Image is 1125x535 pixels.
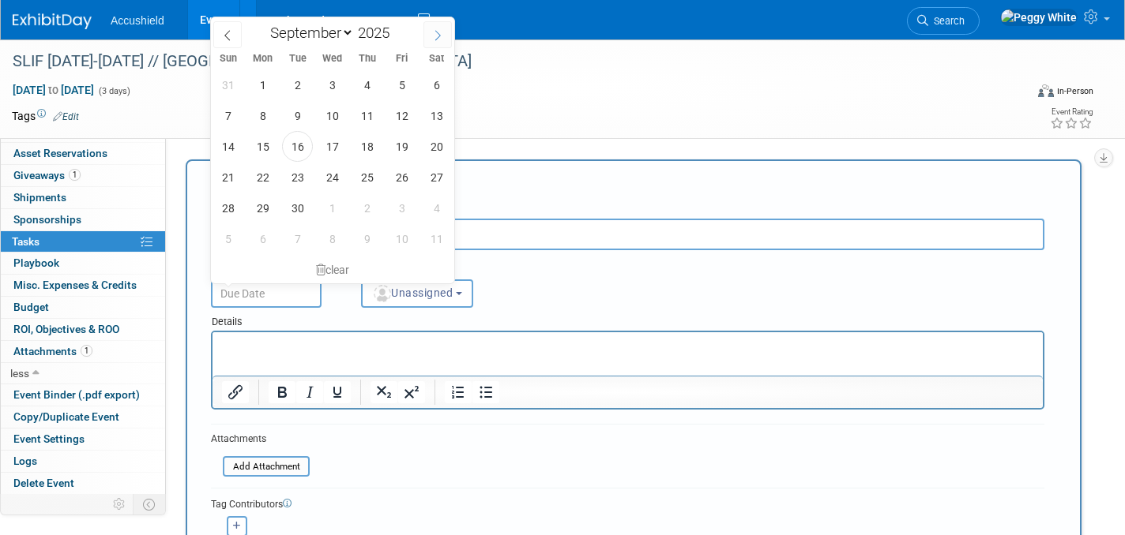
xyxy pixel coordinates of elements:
span: September 26, 2025 [386,162,417,193]
button: Unassigned [361,279,473,308]
span: September 22, 2025 [247,162,278,193]
span: September 17, 2025 [317,131,348,162]
span: Budget [13,301,49,313]
a: Edit [53,111,79,122]
input: Name of task or a short description [211,219,1044,250]
a: Delete Event [1,473,165,494]
span: Tasks [12,235,40,248]
select: Month [263,23,354,43]
span: ROI, Objectives & ROO [13,323,119,335]
div: Tag Contributors [211,495,1044,511]
span: September 30, 2025 [282,193,313,223]
span: Logs [13,455,37,467]
span: 1 [69,169,81,181]
span: September 27, 2025 [421,162,452,193]
a: ROI, Objectives & ROO [1,319,165,340]
span: Sponsorships [13,213,81,226]
span: October 8, 2025 [317,223,348,254]
span: September 21, 2025 [213,162,243,193]
a: Shipments [1,187,165,208]
span: September 6, 2025 [421,69,452,100]
div: SLIF [DATE]-[DATE] // [GEOGRAPHIC_DATA], [GEOGRAPHIC_DATA] [7,47,1001,76]
a: Asset Reservations [1,143,165,164]
span: September 16, 2025 [282,131,313,162]
span: October 11, 2025 [421,223,452,254]
span: September 14, 2025 [213,131,243,162]
span: September 10, 2025 [317,100,348,131]
span: September 5, 2025 [386,69,417,100]
span: September 28, 2025 [213,193,243,223]
span: September 4, 2025 [352,69,382,100]
span: Asset Reservations [13,147,107,159]
span: October 1, 2025 [317,193,348,223]
a: Giveaways1 [1,165,165,186]
a: less [1,363,165,384]
a: Budget [1,297,165,318]
span: September 23, 2025 [282,162,313,193]
span: Accushield [111,14,164,27]
div: Event Rating [1050,108,1093,116]
span: Fri [385,54,420,64]
img: Peggy White [1000,9,1078,26]
span: Search [928,15,965,27]
span: [DATE] [DATE] [12,83,95,97]
span: October 5, 2025 [213,223,243,254]
div: Details [211,308,1044,331]
a: Attachments1 [1,341,165,362]
a: Copy/Duplicate Event [1,406,165,428]
span: September 18, 2025 [352,131,382,162]
span: Sat [420,54,454,64]
a: Misc. Expenses & Credits [1,275,165,296]
span: September 19, 2025 [386,131,417,162]
a: Event Settings [1,428,165,450]
td: Personalize Event Tab Strip [106,494,134,514]
span: Event Binder (.pdf export) [13,388,140,401]
a: Search [907,7,980,35]
span: October 3, 2025 [386,193,417,223]
a: Event Binder (.pdf export) [1,384,165,406]
div: In-Person [1056,85,1093,97]
img: ExhibitDay [13,13,92,29]
div: New Task [211,178,1044,195]
span: Copy/Duplicate Event [13,410,119,423]
span: October 9, 2025 [352,223,382,254]
button: Superscript [398,381,425,403]
span: October 4, 2025 [421,193,452,223]
div: Event Format [933,82,1093,106]
div: Attachments [211,432,310,446]
span: less [10,367,29,380]
span: Delete Event [13,477,74,489]
span: Giveaways [13,169,81,181]
span: October 7, 2025 [282,223,313,254]
a: Logs [1,451,165,472]
span: Sun [211,54,246,64]
div: Short Description [211,203,1044,219]
td: Tags [12,108,79,124]
span: August 31, 2025 [213,69,243,100]
button: Bullet list [472,381,499,403]
span: Tue [280,54,315,64]
span: 1 [81,345,92,357]
span: Wed [315,54,350,64]
span: September 20, 2025 [421,131,452,162]
button: Numbered list [445,381,472,403]
span: September 8, 2025 [247,100,278,131]
span: Playbook [13,256,59,269]
button: Insert/edit link [222,381,249,403]
span: September 29, 2025 [247,193,278,223]
span: September 2, 2025 [282,69,313,100]
a: Tasks [1,231,165,253]
a: Playbook [1,253,165,274]
span: September 3, 2025 [317,69,348,100]
span: September 11, 2025 [352,100,382,131]
span: (3 days) [97,86,130,96]
img: Format-Inperson.png [1038,84,1054,97]
a: Sponsorships [1,209,165,230]
span: September 24, 2025 [317,162,348,193]
span: to [46,84,61,96]
span: Shipments [13,191,66,204]
span: Event Settings [13,432,85,445]
span: September 1, 2025 [247,69,278,100]
td: Toggle Event Tabs [134,494,166,514]
button: Subscript [371,381,397,403]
